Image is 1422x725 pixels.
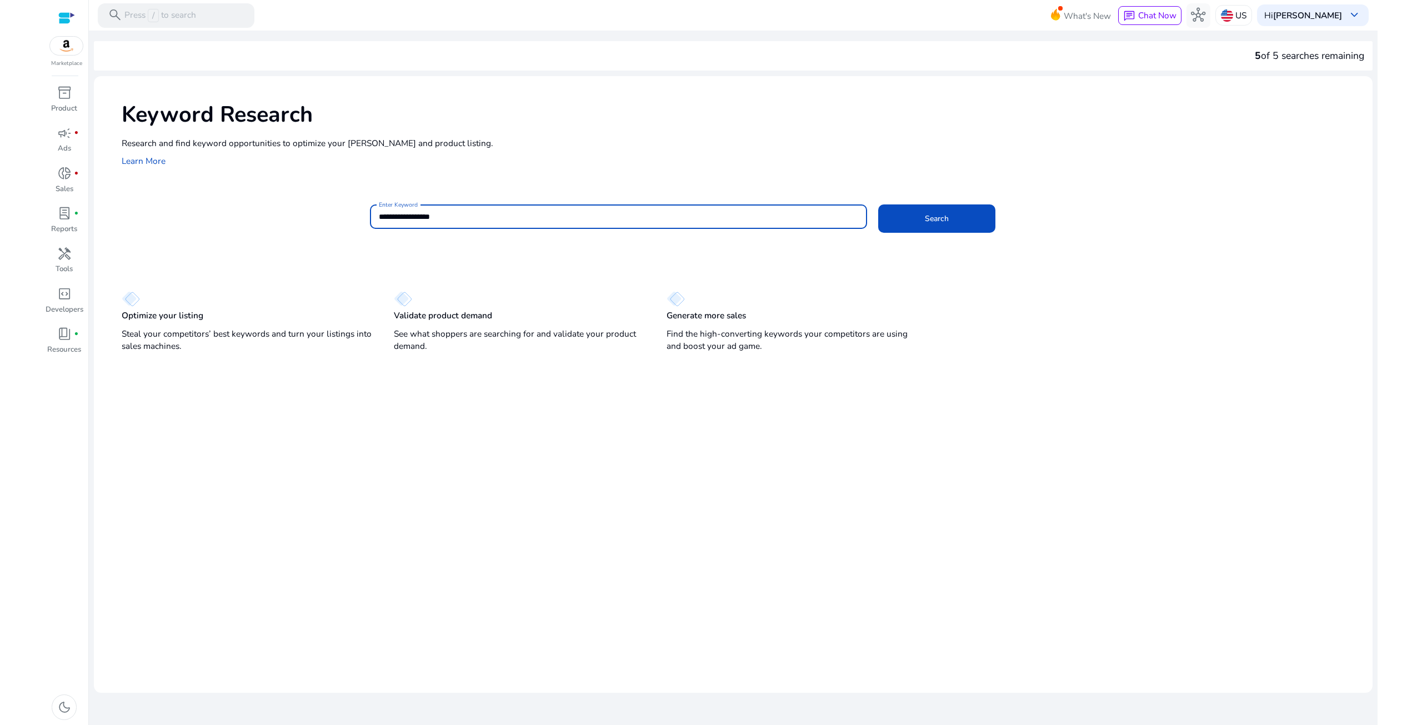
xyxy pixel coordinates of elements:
a: Learn More [122,155,166,167]
img: diamond.svg [667,291,685,307]
img: amazon.svg [50,37,83,55]
div: of 5 searches remaining [1255,48,1364,63]
span: 5 [1255,49,1261,62]
span: donut_small [57,166,72,181]
span: Search [925,213,949,224]
span: What's New [1064,6,1111,26]
button: chatChat Now [1118,6,1181,25]
span: code_blocks [57,287,72,301]
p: Steal your competitors’ best keywords and turn your listings into sales machines. [122,328,372,352]
p: Ads [58,143,71,154]
a: inventory_2Product [44,83,84,123]
a: campaignfiber_manual_recordAds [44,123,84,163]
span: inventory_2 [57,86,72,100]
h1: Keyword Research [122,102,1361,128]
span: dark_mode [57,700,72,714]
mat-label: Enter Keyword [379,201,418,208]
p: Press to search [124,9,196,22]
span: book_4 [57,327,72,341]
a: handymanTools [44,244,84,284]
p: Sales [56,184,73,195]
p: Product [51,103,77,114]
img: us.svg [1221,9,1233,22]
p: Generate more sales [667,309,746,322]
span: handyman [57,247,72,261]
p: See what shoppers are searching for and validate your product demand. [394,328,644,352]
span: chat [1123,10,1135,22]
span: fiber_manual_record [74,171,79,176]
p: Resources [47,344,81,356]
p: Tools [56,264,73,275]
a: lab_profilefiber_manual_recordReports [44,204,84,244]
span: fiber_manual_record [74,211,79,216]
img: diamond.svg [122,291,140,307]
span: fiber_manual_record [74,131,79,136]
p: Hi [1264,11,1342,19]
span: keyboard_arrow_down [1347,8,1361,22]
b: [PERSON_NAME] [1273,9,1342,21]
span: lab_profile [57,206,72,221]
a: donut_smallfiber_manual_recordSales [44,164,84,204]
button: Search [878,204,995,233]
span: search [108,8,122,22]
span: fiber_manual_record [74,332,79,337]
button: hub [1186,3,1211,28]
a: book_4fiber_manual_recordResources [44,324,84,364]
a: code_blocksDevelopers [44,284,84,324]
p: Validate product demand [394,309,492,322]
span: campaign [57,126,72,141]
p: Developers [46,304,83,316]
p: Marketplace [51,59,82,68]
p: Optimize your listing [122,309,203,322]
span: Chat Now [1138,9,1176,21]
p: US [1235,6,1246,25]
img: diamond.svg [394,291,412,307]
p: Reports [51,224,77,235]
p: Find the high-converting keywords your competitors are using and boost your ad game. [667,328,917,352]
p: Research and find keyword opportunities to optimize your [PERSON_NAME] and product listing. [122,137,1361,149]
span: / [148,9,158,22]
span: hub [1191,8,1205,22]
